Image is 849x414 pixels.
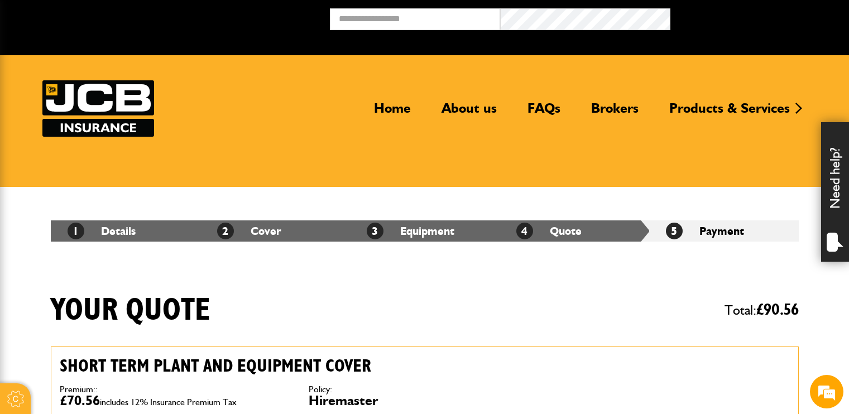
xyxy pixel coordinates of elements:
h2: Short term plant and equipment cover [60,355,541,377]
a: Brokers [583,100,647,126]
a: FAQs [519,100,569,126]
dd: £70.56 [60,394,292,407]
dd: Hiremaster [309,394,541,407]
a: Products & Services [661,100,798,126]
a: JCB Insurance Services [42,80,154,137]
span: £ [756,302,799,318]
a: 2Cover [217,224,281,238]
span: 3 [367,223,383,239]
li: Payment [649,220,799,242]
span: Total: [725,297,799,323]
a: About us [433,100,505,126]
button: Broker Login [670,8,841,26]
span: 1 [68,223,84,239]
li: Quote [500,220,649,242]
dt: Premium:: [60,385,292,394]
a: 1Details [68,224,136,238]
span: 4 [516,223,533,239]
span: 2 [217,223,234,239]
img: JCB Insurance Services logo [42,80,154,137]
dt: Policy: [309,385,541,394]
span: 5 [666,223,683,239]
div: Need help? [821,122,849,262]
span: includes 12% Insurance Premium Tax [100,397,237,407]
a: 3Equipment [367,224,454,238]
h1: Your quote [51,292,210,329]
span: 90.56 [764,302,799,318]
a: Home [366,100,419,126]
